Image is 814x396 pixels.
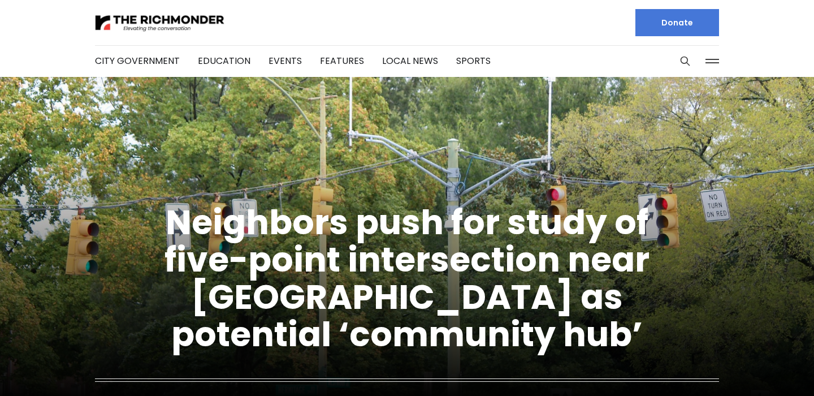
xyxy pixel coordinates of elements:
[198,54,250,67] a: Education
[269,54,302,67] a: Events
[718,341,814,396] iframe: portal-trigger
[320,54,364,67] a: Features
[164,199,650,358] a: Neighbors push for study of five-point intersection near [GEOGRAPHIC_DATA] as potential ‘communit...
[95,54,180,67] a: City Government
[95,13,225,33] img: The Richmonder
[635,9,719,36] a: Donate
[456,54,491,67] a: Sports
[382,54,438,67] a: Local News
[677,53,694,70] button: Search this site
